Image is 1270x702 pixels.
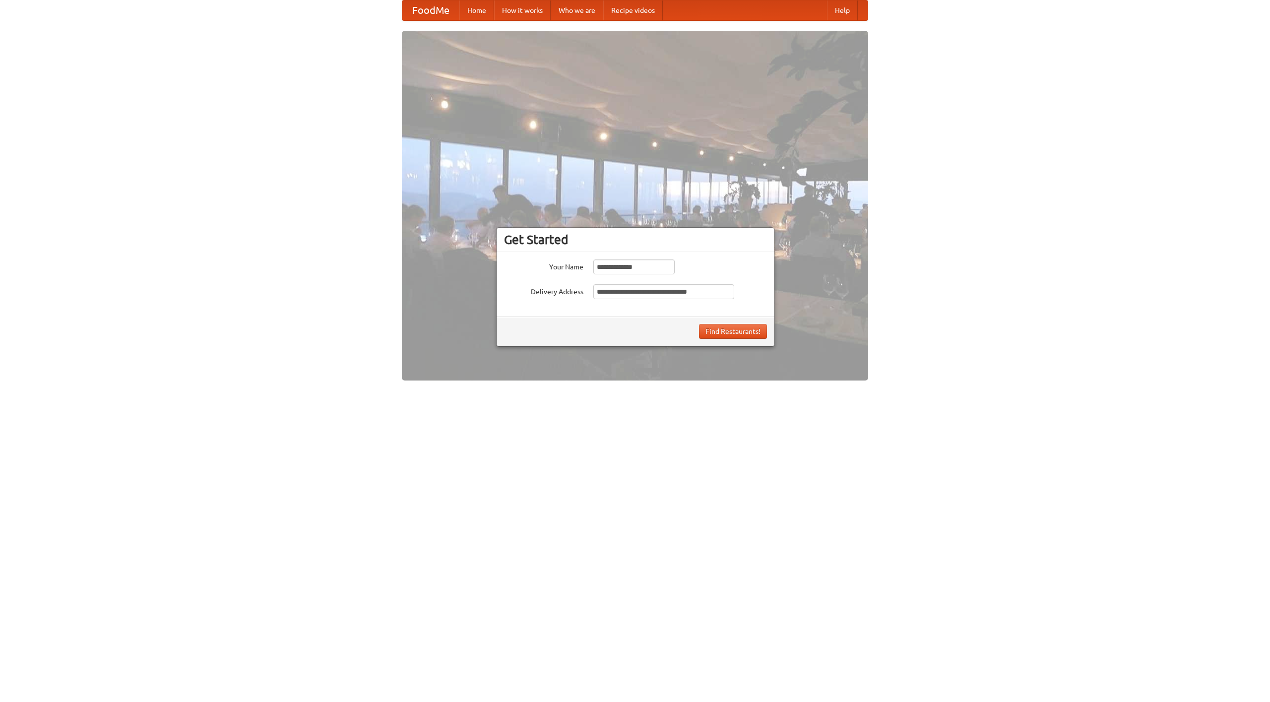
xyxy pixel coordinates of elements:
a: How it works [494,0,551,20]
a: Recipe videos [603,0,663,20]
label: Delivery Address [504,284,583,297]
label: Your Name [504,259,583,272]
a: FoodMe [402,0,459,20]
h3: Get Started [504,232,767,247]
a: Home [459,0,494,20]
a: Who we are [551,0,603,20]
button: Find Restaurants! [699,324,767,339]
a: Help [827,0,858,20]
